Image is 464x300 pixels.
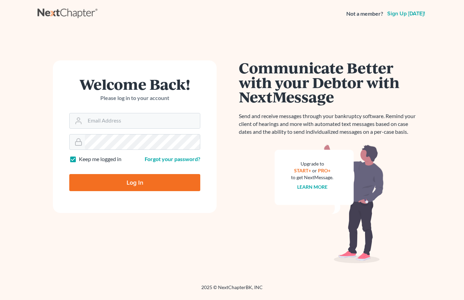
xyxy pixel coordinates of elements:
[294,168,311,173] a: START+
[346,10,383,18] strong: Not a member?
[69,77,200,91] h1: Welcome Back!
[386,11,426,16] a: Sign up [DATE]!
[85,113,200,128] input: Email Address
[145,156,200,162] a: Forgot your password?
[297,184,328,190] a: Learn more
[275,144,384,263] img: nextmessage_bg-59042aed3d76b12b5cd301f8e5b87938c9018125f34e5fa2b7a6b67550977c72.svg
[291,174,333,181] div: to get NextMessage.
[79,155,121,163] label: Keep me logged in
[291,160,333,167] div: Upgrade to
[239,60,420,104] h1: Communicate Better with your Debtor with NextMessage
[312,168,317,173] span: or
[69,174,200,191] input: Log In
[69,94,200,102] p: Please log in to your account
[239,112,420,136] p: Send and receive messages through your bankruptcy software. Remind your client of hearings and mo...
[38,284,426,296] div: 2025 © NextChapterBK, INC
[318,168,331,173] a: PRO+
